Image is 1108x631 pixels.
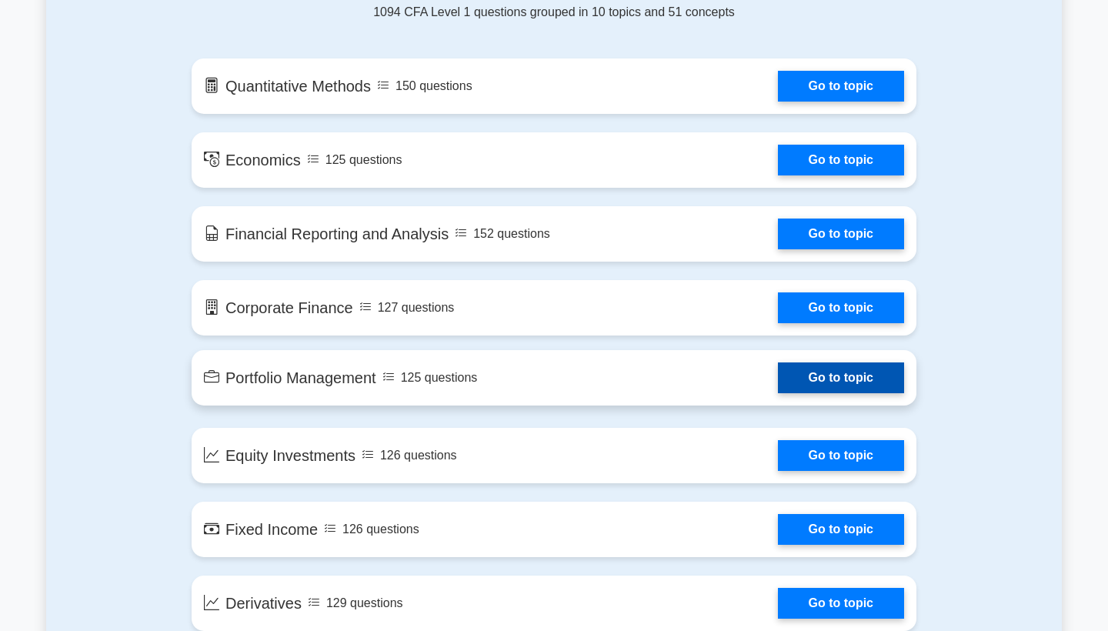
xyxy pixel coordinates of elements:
a: Go to topic [778,219,904,249]
a: Go to topic [778,292,904,323]
a: Go to topic [778,71,904,102]
a: Go to topic [778,588,904,619]
a: Go to topic [778,145,904,175]
a: Go to topic [778,440,904,471]
a: Go to topic [778,362,904,393]
a: Go to topic [778,514,904,545]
